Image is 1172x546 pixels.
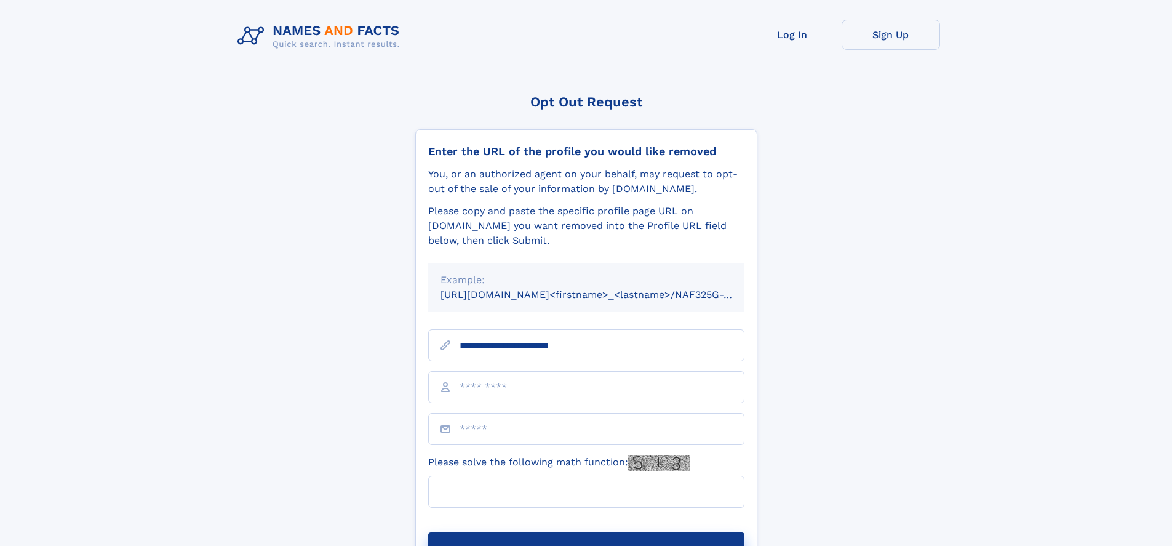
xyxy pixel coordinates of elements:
label: Please solve the following math function: [428,455,690,471]
small: [URL][DOMAIN_NAME]<firstname>_<lastname>/NAF325G-xxxxxxxx [440,289,768,300]
div: Example: [440,273,732,287]
div: Opt Out Request [415,94,757,110]
div: Please copy and paste the specific profile page URL on [DOMAIN_NAME] you want removed into the Pr... [428,204,744,248]
a: Sign Up [842,20,940,50]
a: Log In [743,20,842,50]
div: You, or an authorized agent on your behalf, may request to opt-out of the sale of your informatio... [428,167,744,196]
img: Logo Names and Facts [233,20,410,53]
div: Enter the URL of the profile you would like removed [428,145,744,158]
